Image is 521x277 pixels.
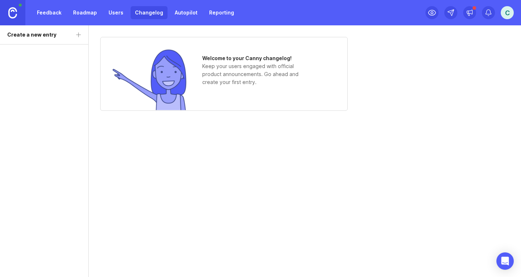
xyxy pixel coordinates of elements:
h1: Welcome to your Canny changelog! [202,54,311,62]
a: Feedback [33,6,66,19]
div: Create a new entry [7,31,56,39]
img: no entries [112,49,188,110]
a: Changelog [131,6,168,19]
p: Keep your users engaged with official product announcements. Go ahead and create your first entry. [202,62,311,86]
div: Open Intercom Messenger [496,252,514,270]
a: Reporting [205,6,238,19]
a: Autopilot [170,6,202,19]
a: Users [104,6,128,19]
button: C [501,6,514,19]
img: Canny Home [8,7,17,18]
a: Roadmap [69,6,101,19]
